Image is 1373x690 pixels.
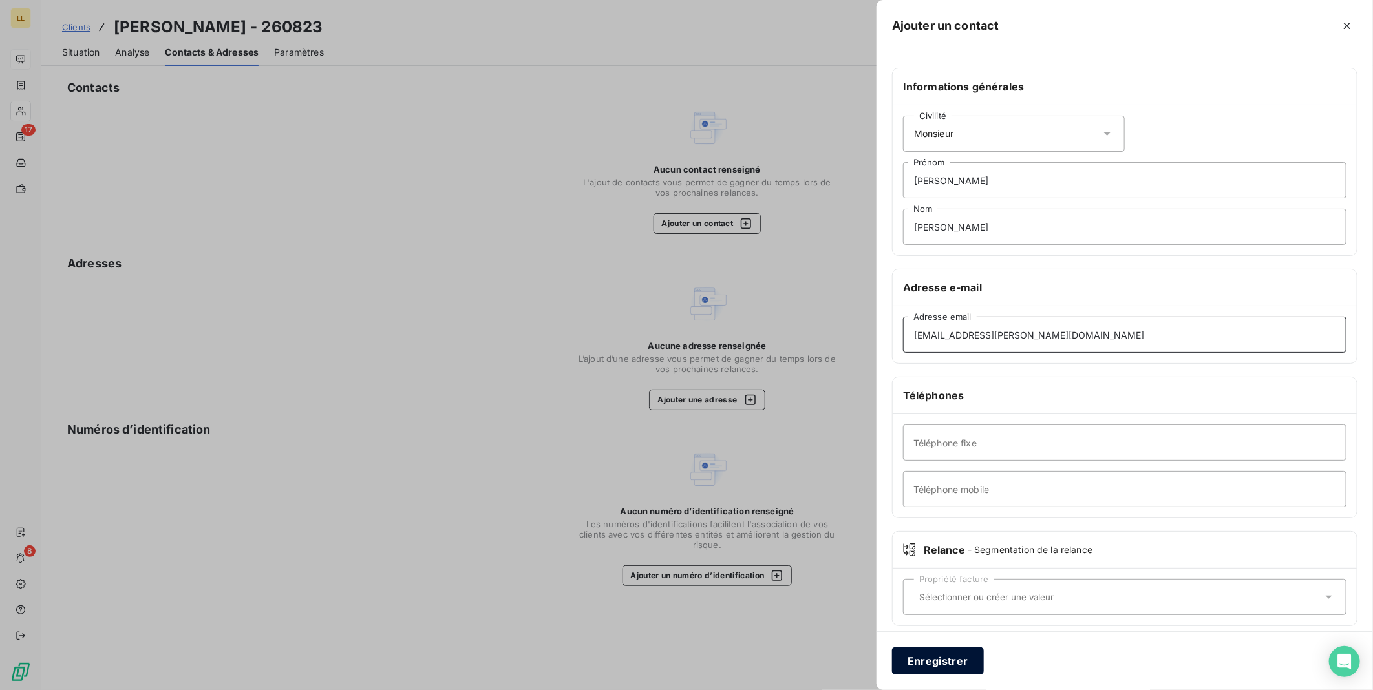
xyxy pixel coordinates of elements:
[892,17,999,35] h5: Ajouter un contact
[914,591,1323,603] input: Sélectionner ou créer une valeur
[903,424,1346,461] input: placeholder
[903,280,1346,295] h6: Adresse e-mail
[903,388,1346,403] h6: Téléphones
[903,542,1346,558] div: Relance
[903,79,1346,94] h6: Informations générales
[903,471,1346,507] input: placeholder
[903,162,1346,198] input: placeholder
[968,543,1092,556] span: - Segmentation de la relance
[892,647,984,674] button: Enregistrer
[1329,646,1360,677] div: Open Intercom Messenger
[903,209,1346,245] input: placeholder
[903,317,1346,353] input: placeholder
[914,127,953,140] span: Monsieur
